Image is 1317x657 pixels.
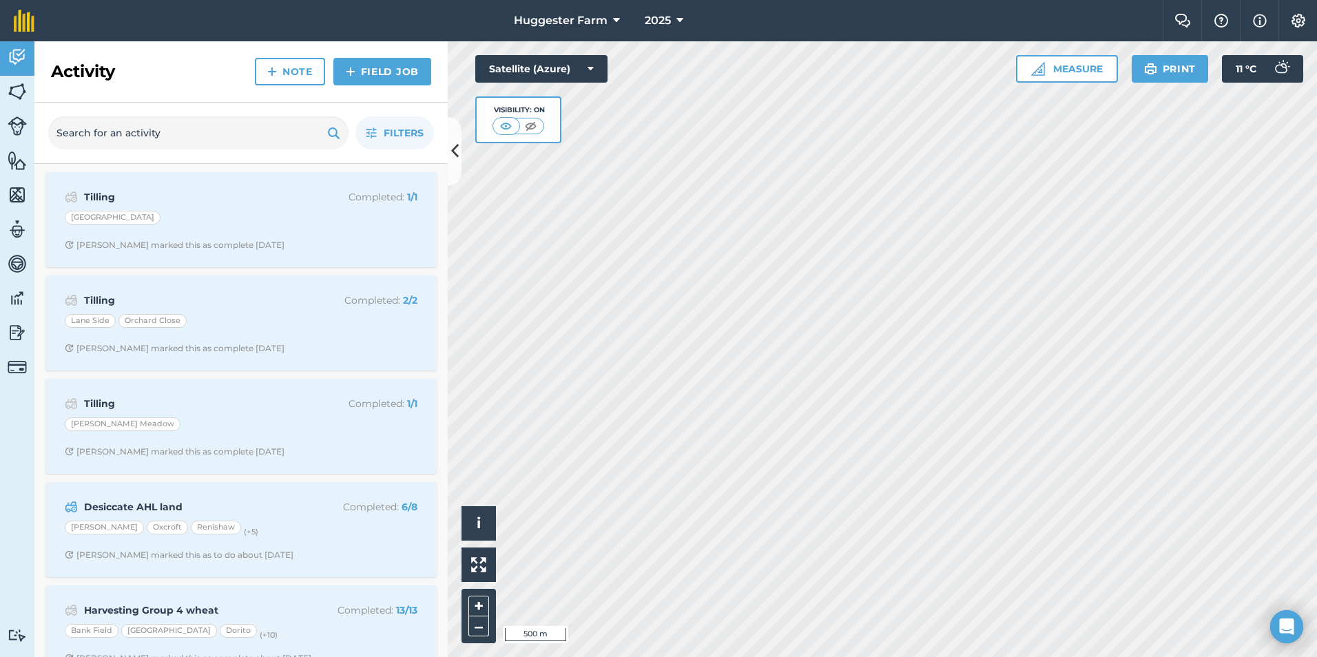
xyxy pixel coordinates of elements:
img: Clock with arrow pointing clockwise [65,447,74,456]
span: Filters [384,125,424,140]
div: Oxcroft [147,521,188,534]
img: Two speech bubbles overlapping with the left bubble in the forefront [1174,14,1191,28]
div: [PERSON_NAME] [65,521,144,534]
div: [GEOGRAPHIC_DATA] [65,211,160,225]
a: TillingCompleted: 1/1[PERSON_NAME] MeadowClock with arrow pointing clockwise[PERSON_NAME] marked ... [54,387,428,466]
strong: Desiccate AHL land [84,499,302,514]
div: [GEOGRAPHIC_DATA] [121,624,217,638]
strong: Tilling [84,396,302,411]
button: Print [1132,55,1209,83]
a: TillingCompleted: 2/2Lane SideOrchard CloseClock with arrow pointing clockwise[PERSON_NAME] marke... [54,284,428,362]
div: [PERSON_NAME] marked this as complete [DATE] [65,343,284,354]
img: svg+xml;base64,PD94bWwgdmVyc2lvbj0iMS4wIiBlbmNvZGluZz0idXRmLTgiPz4KPCEtLSBHZW5lcmF0b3I6IEFkb2JlIE... [8,219,27,240]
div: Open Intercom Messenger [1270,610,1303,643]
img: svg+xml;base64,PD94bWwgdmVyc2lvbj0iMS4wIiBlbmNvZGluZz0idXRmLTgiPz4KPCEtLSBHZW5lcmF0b3I6IEFkb2JlIE... [8,322,27,343]
span: 11 ° C [1236,55,1256,83]
div: [PERSON_NAME] marked this as to do about [DATE] [65,550,293,561]
img: svg+xml;base64,PHN2ZyB4bWxucz0iaHR0cDovL3d3dy53My5vcmcvMjAwMC9zdmciIHdpZHRoPSI1NiIgaGVpZ2h0PSI2MC... [8,150,27,171]
img: Clock with arrow pointing clockwise [65,344,74,353]
img: svg+xml;base64,PD94bWwgdmVyc2lvbj0iMS4wIiBlbmNvZGluZz0idXRmLTgiPz4KPCEtLSBHZW5lcmF0b3I6IEFkb2JlIE... [8,357,27,377]
a: TillingCompleted: 1/1[GEOGRAPHIC_DATA]Clock with arrow pointing clockwise[PERSON_NAME] marked thi... [54,180,428,259]
img: Four arrows, one pointing top left, one top right, one bottom right and the last bottom left [471,557,486,572]
button: + [468,596,489,616]
strong: Tilling [84,189,302,205]
img: svg+xml;base64,PD94bWwgdmVyc2lvbj0iMS4wIiBlbmNvZGluZz0idXRmLTgiPz4KPCEtLSBHZW5lcmF0b3I6IEFkb2JlIE... [65,189,78,205]
img: fieldmargin Logo [14,10,34,32]
strong: Harvesting Group 4 wheat [84,603,302,618]
div: Renishaw [191,521,241,534]
small: (+ 10 ) [260,630,278,640]
div: Visibility: On [492,105,545,116]
img: Ruler icon [1031,62,1045,76]
img: svg+xml;base64,PHN2ZyB4bWxucz0iaHR0cDovL3d3dy53My5vcmcvMjAwMC9zdmciIHdpZHRoPSIxOSIgaGVpZ2h0PSIyNC... [327,125,340,141]
img: svg+xml;base64,PD94bWwgdmVyc2lvbj0iMS4wIiBlbmNvZGluZz0idXRmLTgiPz4KPCEtLSBHZW5lcmF0b3I6IEFkb2JlIE... [8,288,27,309]
img: svg+xml;base64,PHN2ZyB4bWxucz0iaHR0cDovL3d3dy53My5vcmcvMjAwMC9zdmciIHdpZHRoPSI1MCIgaGVpZ2h0PSI0MC... [522,119,539,133]
a: Field Job [333,58,431,85]
p: Completed : [308,189,417,205]
p: Completed : [308,396,417,411]
strong: 1 / 1 [407,397,417,410]
p: Completed : [308,499,417,514]
div: Bank Field [65,624,118,638]
button: Measure [1016,55,1118,83]
img: svg+xml;base64,PHN2ZyB4bWxucz0iaHR0cDovL3d3dy53My5vcmcvMjAwMC9zdmciIHdpZHRoPSIxNyIgaGVpZ2h0PSIxNy... [1253,12,1267,29]
h2: Activity [51,61,115,83]
button: 11 °C [1222,55,1303,83]
button: Filters [355,116,434,149]
input: Search for an activity [48,116,349,149]
img: svg+xml;base64,PHN2ZyB4bWxucz0iaHR0cDovL3d3dy53My5vcmcvMjAwMC9zdmciIHdpZHRoPSIxNCIgaGVpZ2h0PSIyNC... [267,63,277,80]
button: – [468,616,489,636]
img: svg+xml;base64,PHN2ZyB4bWxucz0iaHR0cDovL3d3dy53My5vcmcvMjAwMC9zdmciIHdpZHRoPSIxNCIgaGVpZ2h0PSIyNC... [346,63,355,80]
strong: Tilling [84,293,302,308]
img: Clock with arrow pointing clockwise [65,240,74,249]
img: Clock with arrow pointing clockwise [65,550,74,559]
small: (+ 5 ) [244,527,258,536]
div: [PERSON_NAME] marked this as complete [DATE] [65,240,284,251]
img: svg+xml;base64,PD94bWwgdmVyc2lvbj0iMS4wIiBlbmNvZGluZz0idXRmLTgiPz4KPCEtLSBHZW5lcmF0b3I6IEFkb2JlIE... [1267,55,1295,83]
div: [PERSON_NAME] marked this as complete [DATE] [65,446,284,457]
div: Dorito [220,624,257,638]
strong: 6 / 8 [402,501,417,513]
img: svg+xml;base64,PD94bWwgdmVyc2lvbj0iMS4wIiBlbmNvZGluZz0idXRmLTgiPz4KPCEtLSBHZW5lcmF0b3I6IEFkb2JlIE... [65,395,78,412]
img: A cog icon [1290,14,1307,28]
a: Desiccate AHL landCompleted: 6/8[PERSON_NAME]OxcroftRenishaw(+5)Clock with arrow pointing clockwi... [54,490,428,569]
img: svg+xml;base64,PHN2ZyB4bWxucz0iaHR0cDovL3d3dy53My5vcmcvMjAwMC9zdmciIHdpZHRoPSI1MCIgaGVpZ2h0PSI0MC... [497,119,515,133]
button: i [462,506,496,541]
span: 2025 [645,12,671,29]
img: svg+xml;base64,PD94bWwgdmVyc2lvbj0iMS4wIiBlbmNvZGluZz0idXRmLTgiPz4KPCEtLSBHZW5lcmF0b3I6IEFkb2JlIE... [8,629,27,642]
img: svg+xml;base64,PHN2ZyB4bWxucz0iaHR0cDovL3d3dy53My5vcmcvMjAwMC9zdmciIHdpZHRoPSI1NiIgaGVpZ2h0PSI2MC... [8,185,27,205]
div: Orchard Close [118,314,187,328]
strong: 2 / 2 [403,294,417,306]
img: A question mark icon [1213,14,1230,28]
img: svg+xml;base64,PD94bWwgdmVyc2lvbj0iMS4wIiBlbmNvZGluZz0idXRmLTgiPz4KPCEtLSBHZW5lcmF0b3I6IEFkb2JlIE... [8,253,27,274]
p: Completed : [308,603,417,618]
img: svg+xml;base64,PHN2ZyB4bWxucz0iaHR0cDovL3d3dy53My5vcmcvMjAwMC9zdmciIHdpZHRoPSI1NiIgaGVpZ2h0PSI2MC... [8,81,27,102]
div: [PERSON_NAME] Meadow [65,417,180,431]
div: Lane Side [65,314,116,328]
a: Note [255,58,325,85]
img: svg+xml;base64,PHN2ZyB4bWxucz0iaHR0cDovL3d3dy53My5vcmcvMjAwMC9zdmciIHdpZHRoPSIxOSIgaGVpZ2h0PSIyNC... [1144,61,1157,77]
img: svg+xml;base64,PD94bWwgdmVyc2lvbj0iMS4wIiBlbmNvZGluZz0idXRmLTgiPz4KPCEtLSBHZW5lcmF0b3I6IEFkb2JlIE... [65,602,78,618]
img: svg+xml;base64,PD94bWwgdmVyc2lvbj0iMS4wIiBlbmNvZGluZz0idXRmLTgiPz4KPCEtLSBHZW5lcmF0b3I6IEFkb2JlIE... [65,292,78,309]
button: Satellite (Azure) [475,55,608,83]
strong: 1 / 1 [407,191,417,203]
img: svg+xml;base64,PD94bWwgdmVyc2lvbj0iMS4wIiBlbmNvZGluZz0idXRmLTgiPz4KPCEtLSBHZW5lcmF0b3I6IEFkb2JlIE... [65,499,78,515]
p: Completed : [308,293,417,308]
img: svg+xml;base64,PD94bWwgdmVyc2lvbj0iMS4wIiBlbmNvZGluZz0idXRmLTgiPz4KPCEtLSBHZW5lcmF0b3I6IEFkb2JlIE... [8,116,27,136]
span: i [477,514,481,532]
strong: 13 / 13 [396,604,417,616]
span: Huggester Farm [514,12,608,29]
img: svg+xml;base64,PD94bWwgdmVyc2lvbj0iMS4wIiBlbmNvZGluZz0idXRmLTgiPz4KPCEtLSBHZW5lcmF0b3I6IEFkb2JlIE... [8,47,27,67]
